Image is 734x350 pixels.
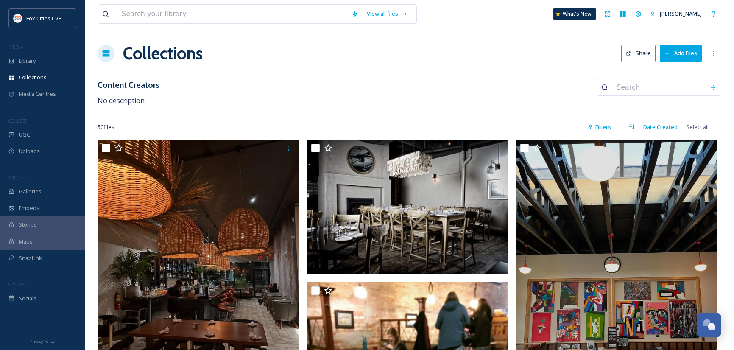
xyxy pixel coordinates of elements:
img: images.png [14,14,22,22]
button: Share [621,45,656,62]
span: UGC [19,131,30,139]
button: Open Chat [697,313,721,337]
span: Select all [686,123,709,131]
span: Library [19,57,36,65]
span: Media Centres [19,90,56,98]
span: No description [98,96,145,105]
a: What's New [553,8,596,20]
span: Stories [19,221,37,229]
span: WIDGETS [8,174,28,181]
span: COLLECT [8,118,27,124]
span: Galleries [19,188,42,196]
a: View all files [363,6,412,22]
a: Privacy Policy [30,336,55,346]
button: Add Files [660,45,702,62]
input: Search [612,78,706,97]
span: Collections [19,73,47,81]
span: Privacy Policy [30,339,55,344]
span: Fox Cities CVB [26,14,62,22]
span: SnapLink [19,254,42,262]
input: Search your library [117,5,347,23]
a: Collections [123,41,203,66]
a: [PERSON_NAME] [646,6,706,22]
span: Maps [19,238,33,246]
span: 50 file s [98,123,114,131]
span: MEDIA [8,44,23,50]
span: Uploads [19,147,40,155]
img: RYE Restaurant - interior [307,140,508,274]
span: Embeds [19,204,39,212]
span: SOCIALS [8,281,25,288]
h3: Content Creators [98,79,159,91]
div: Date Created [639,119,682,135]
div: Filters [583,119,615,135]
span: [PERSON_NAME] [660,10,702,17]
span: Socials [19,294,36,302]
